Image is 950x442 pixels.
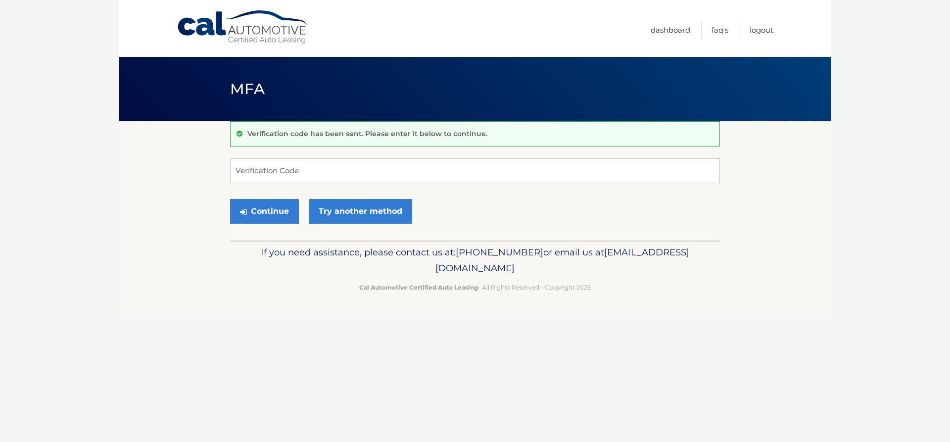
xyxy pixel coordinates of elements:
[359,284,478,291] strong: Cal Automotive Certified Auto Leasing
[177,10,310,45] a: Cal Automotive
[712,22,728,38] a: FAQ's
[435,246,689,274] span: [EMAIL_ADDRESS][DOMAIN_NAME]
[456,246,543,258] span: [PHONE_NUMBER]
[230,199,299,224] button: Continue
[230,158,720,183] input: Verification Code
[237,282,713,293] p: - All Rights Reserved - Copyright 2025
[309,199,412,224] a: Try another method
[651,22,690,38] a: Dashboard
[247,129,487,138] p: Verification code has been sent. Please enter it below to continue.
[230,80,265,98] span: MFA
[237,245,713,276] p: If you need assistance, please contact us at: or email us at
[750,22,773,38] a: Logout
